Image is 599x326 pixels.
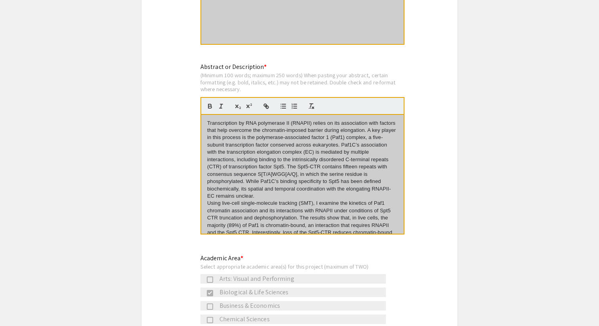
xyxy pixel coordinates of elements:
[207,120,398,200] p: Transcription by RNA polymerase II (RNAPII) relies on its association with factors that help over...
[200,72,404,93] div: (Minimum 100 words; maximum 250 words) When pasting your abstract, certain formatting (e.g. bold,...
[6,290,34,320] iframe: Chat
[200,254,243,262] mat-label: Academic Area
[207,200,398,280] p: Using live-cell single-molecule tracking (SMT), I examine the kinetics of Paf1 chromatin associat...
[200,63,267,71] mat-label: Abstract or Description
[200,263,386,270] div: Select appropriate academic area(s) for this project (maximum of TWO)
